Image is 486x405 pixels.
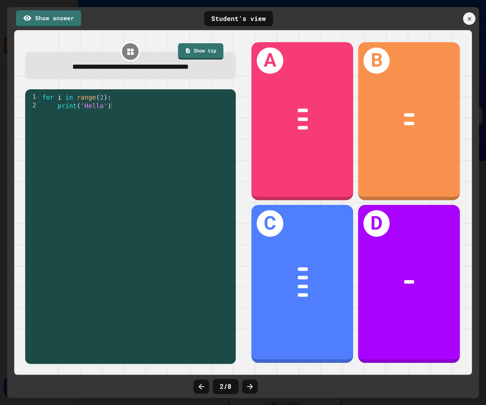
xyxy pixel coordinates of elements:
[257,47,283,74] h1: A
[363,47,390,74] h1: B
[25,93,41,101] div: 1
[257,210,283,236] h1: C
[363,210,390,236] h1: D
[178,43,223,60] a: Show tip
[16,10,81,27] a: Show answer
[37,93,40,101] span: Toggle code folding, rows 1 through 2
[204,11,273,26] div: Student's view
[213,379,239,394] div: 2 / 8
[25,101,41,110] div: 2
